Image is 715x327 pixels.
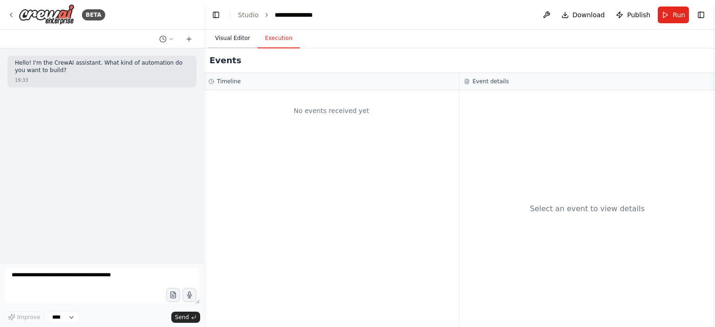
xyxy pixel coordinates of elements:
button: Run [658,7,689,23]
button: Execution [257,29,300,48]
button: Download [558,7,609,23]
span: Send [175,314,189,321]
button: Switch to previous chat [155,33,178,45]
div: BETA [82,9,105,20]
button: Improve [4,311,44,323]
div: Select an event to view details [530,203,645,214]
button: Upload files [166,288,180,302]
button: Publish [612,7,654,23]
span: Publish [627,10,650,20]
button: Show right sidebar [695,8,708,21]
h3: Timeline [217,78,241,85]
img: Logo [19,4,74,25]
span: Improve [17,314,40,321]
button: Visual Editor [208,29,257,48]
span: Download [573,10,605,20]
button: Start a new chat [182,33,196,45]
nav: breadcrumb [238,10,321,20]
button: Hide left sidebar [209,8,223,21]
div: No events received yet [209,95,454,127]
div: 19:33 [15,77,28,84]
button: Click to speak your automation idea [182,288,196,302]
h2: Events [209,54,241,67]
button: Send [171,312,200,323]
p: Hello! I'm the CrewAI assistant. What kind of automation do you want to build? [15,60,189,74]
a: Studio [238,11,259,19]
h3: Event details [472,78,509,85]
span: Run [673,10,685,20]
